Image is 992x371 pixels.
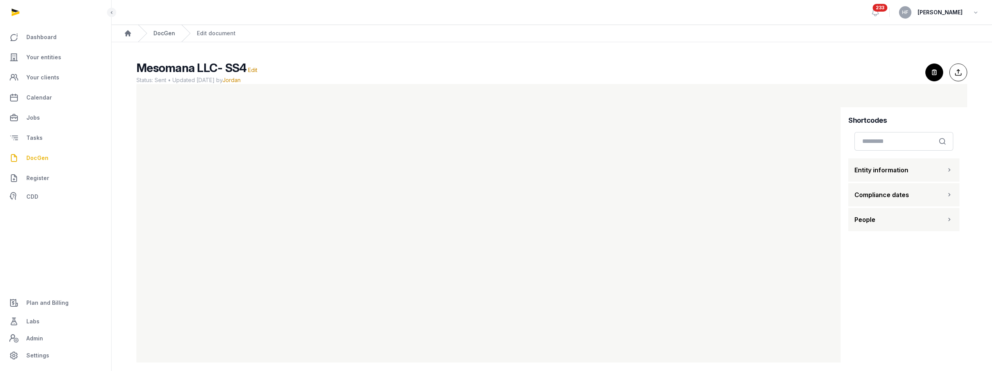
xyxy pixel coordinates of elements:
[112,25,992,42] nav: Breadcrumb
[848,208,959,231] button: People
[26,73,59,82] span: Your clients
[136,76,919,84] span: Status: Sent • Updated [DATE] by
[136,61,246,75] span: Mesomana LLC- SS4
[26,317,40,326] span: Labs
[26,53,61,62] span: Your entities
[848,158,959,182] button: Entity information
[26,351,49,360] span: Settings
[899,6,911,19] button: HF
[6,189,105,204] a: CDD
[854,165,908,175] span: Entity information
[26,334,43,343] span: Admin
[26,192,38,201] span: CDD
[6,129,105,147] a: Tasks
[6,294,105,312] a: Plan and Billing
[26,173,49,183] span: Register
[848,183,959,206] button: Compliance dates
[6,28,105,46] a: Dashboard
[6,108,105,127] a: Jobs
[6,68,105,87] a: Your clients
[26,298,69,307] span: Plan and Billing
[153,29,175,37] a: DocGen
[26,133,43,143] span: Tasks
[6,149,105,167] a: DocGen
[222,77,241,83] span: Jordan
[918,8,963,17] span: [PERSON_NAME]
[873,4,887,12] span: 233
[6,48,105,67] a: Your entities
[26,153,48,163] span: DocGen
[902,10,908,15] span: HF
[6,169,105,187] a: Register
[26,33,57,42] span: Dashboard
[6,312,105,331] a: Labs
[854,190,909,199] span: Compliance dates
[854,215,875,224] span: People
[26,113,40,122] span: Jobs
[6,331,105,346] a: Admin
[197,29,236,37] div: Edit document
[248,67,257,73] span: Edit
[6,88,105,107] a: Calendar
[6,346,105,365] a: Settings
[26,93,52,102] span: Calendar
[848,115,959,126] h4: Shortcodes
